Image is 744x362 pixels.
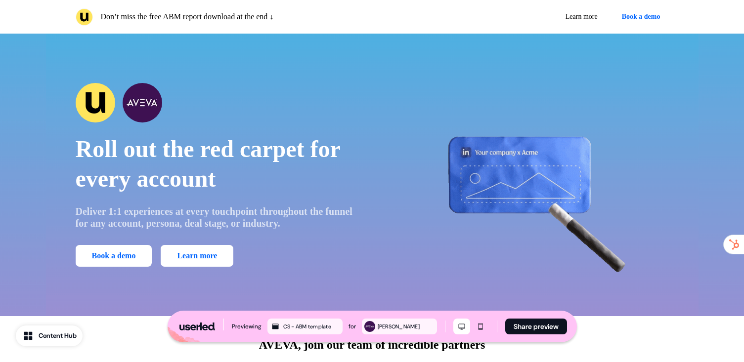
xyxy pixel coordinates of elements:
[453,319,470,334] button: Desktop mode
[232,322,262,331] div: Previewing
[349,322,356,331] div: for
[378,322,435,331] div: [PERSON_NAME]
[76,205,358,229] p: Deliver 1:1 experiences at every touchpoint throughout the funnel for any account, persona, deal ...
[613,8,669,26] button: Book a demo
[259,336,485,354] p: AVEVA, join our team of incredible partners
[505,319,567,334] button: Share preview
[76,136,340,192] span: Roll out the red carpet for every account
[76,245,152,267] button: Book a demo
[283,322,341,331] div: CS - ABM template
[101,11,274,23] p: Don’t miss the free ABM report download at the end ↓
[558,8,606,26] a: Learn more
[39,331,77,341] div: Content Hub
[472,319,489,334] button: Mobile mode
[161,245,233,267] a: Learn more
[16,325,83,346] button: Content Hub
